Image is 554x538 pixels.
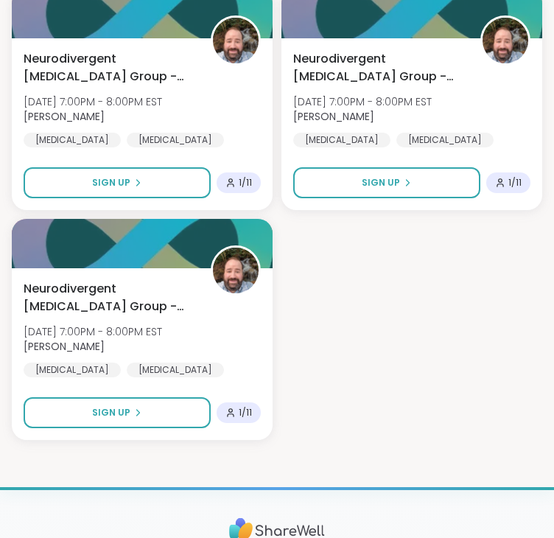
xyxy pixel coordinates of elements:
[24,324,162,339] span: [DATE] 7:00PM - 8:00PM EST
[293,94,432,109] span: [DATE] 7:00PM - 8:00PM EST
[293,167,480,198] button: Sign Up
[293,109,374,124] b: [PERSON_NAME]
[483,18,528,63] img: Brian_L
[127,133,224,147] div: [MEDICAL_DATA]
[362,176,400,189] span: Sign Up
[24,133,121,147] div: [MEDICAL_DATA]
[293,133,390,147] div: [MEDICAL_DATA]
[213,18,259,63] img: Brian_L
[24,363,121,377] div: [MEDICAL_DATA]
[24,109,105,124] b: [PERSON_NAME]
[92,176,130,189] span: Sign Up
[213,248,259,293] img: Brian_L
[24,397,211,428] button: Sign Up
[24,50,194,85] span: Neurodivergent [MEDICAL_DATA] Group - [DATE]
[92,406,130,419] span: Sign Up
[24,339,105,354] b: [PERSON_NAME]
[508,177,522,189] span: 1 / 11
[24,94,162,109] span: [DATE] 7:00PM - 8:00PM EST
[239,177,252,189] span: 1 / 11
[396,133,494,147] div: [MEDICAL_DATA]
[293,50,464,85] span: Neurodivergent [MEDICAL_DATA] Group - [DATE]
[127,363,224,377] div: [MEDICAL_DATA]
[24,280,194,315] span: Neurodivergent [MEDICAL_DATA] Group - [DATE]
[24,167,211,198] button: Sign Up
[239,407,252,419] span: 1 / 11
